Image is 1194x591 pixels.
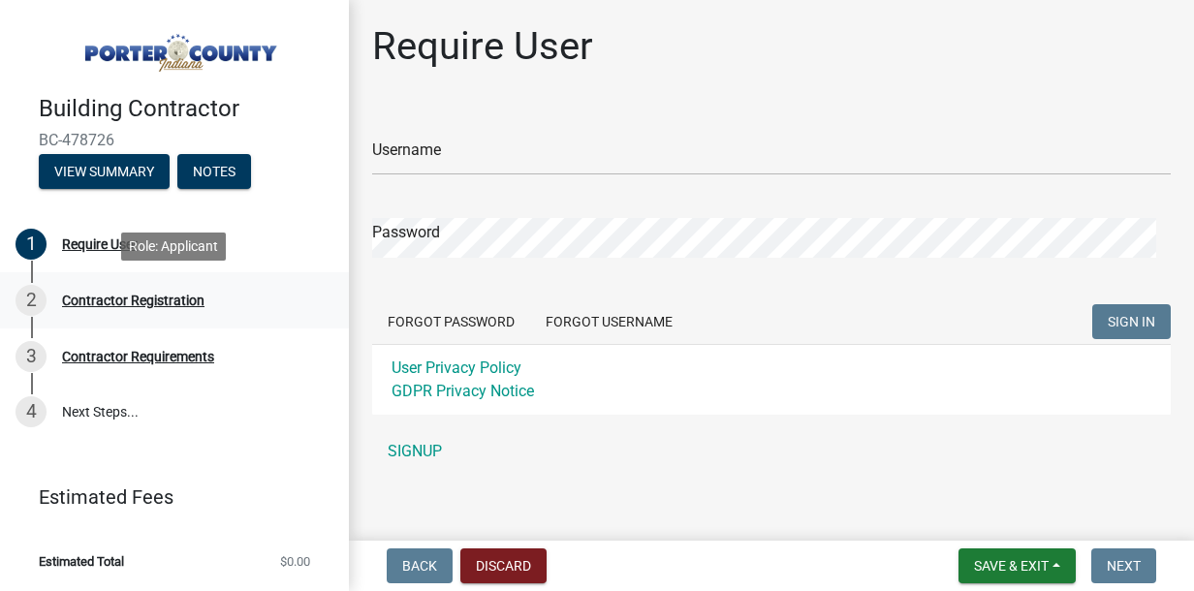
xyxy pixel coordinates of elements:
[16,478,318,516] a: Estimated Fees
[392,358,521,377] a: User Privacy Policy
[16,396,47,427] div: 4
[1108,314,1155,329] span: SIGN IN
[62,237,138,251] div: Require User
[392,382,534,400] a: GDPR Privacy Notice
[16,285,47,316] div: 2
[62,350,214,363] div: Contractor Requirements
[958,548,1076,583] button: Save & Exit
[16,229,47,260] div: 1
[1091,548,1156,583] button: Next
[16,341,47,372] div: 3
[39,165,170,180] wm-modal-confirm: Summary
[39,20,318,75] img: Porter County, Indiana
[1092,304,1171,339] button: SIGN IN
[372,304,530,339] button: Forgot Password
[39,154,170,189] button: View Summary
[177,154,251,189] button: Notes
[372,432,1171,471] a: SIGNUP
[39,131,310,149] span: BC-478726
[121,233,226,261] div: Role: Applicant
[974,558,1049,574] span: Save & Exit
[39,555,124,568] span: Estimated Total
[177,165,251,180] wm-modal-confirm: Notes
[530,304,688,339] button: Forgot Username
[402,558,437,574] span: Back
[39,95,333,123] h4: Building Contractor
[280,555,310,568] span: $0.00
[460,548,547,583] button: Discard
[1107,558,1141,574] span: Next
[387,548,453,583] button: Back
[62,294,204,307] div: Contractor Registration
[372,23,593,70] h1: Require User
